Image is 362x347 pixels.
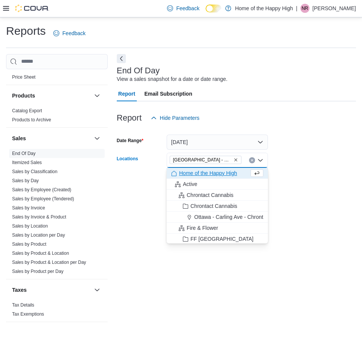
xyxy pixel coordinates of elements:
a: Feedback [164,1,202,16]
span: Feedback [62,29,85,37]
span: Sales by Product & Location [12,250,69,256]
span: Sales by Location [12,223,48,229]
div: Nathaniel Reid [300,4,309,13]
p: [PERSON_NAME] [312,4,356,13]
a: Tax Exemptions [12,311,44,317]
label: Date Range [117,138,144,144]
button: Next [117,54,126,63]
label: Locations [117,156,138,162]
p: Home of the Happy High [235,4,293,13]
button: Fire & Flower [167,223,268,234]
h3: Taxes [12,286,27,294]
span: [GEOGRAPHIC_DATA] - Cornerstone - Fire & Flower [173,156,232,164]
span: Sales by Product [12,241,46,247]
span: Tax Exemptions [12,311,44,317]
button: Products [93,91,102,100]
button: Chrontact Cannabis [167,190,268,201]
span: Catalog Export [12,108,42,114]
span: Tax Details [12,302,34,308]
button: Products [12,92,91,99]
a: Sales by Location per Day [12,232,65,238]
img: Cova [15,5,49,12]
a: Sales by Product [12,242,46,247]
button: [DATE] [167,135,268,150]
a: Products to Archive [12,117,51,122]
button: Close list of options [257,157,263,163]
span: Sales by Day [12,178,39,184]
a: Tax Details [12,302,34,308]
span: NR [302,4,308,13]
h3: Sales [12,135,26,142]
button: Ottawa - Carling Ave - Chrontact Cannabis [167,212,268,223]
span: End Of Day [12,150,36,156]
span: Price Sheet [12,74,36,80]
button: Chrontact Cannabis [167,201,268,212]
div: Taxes [6,301,108,322]
button: Home of the Happy High [167,168,268,179]
a: Sales by Classification [12,169,57,174]
h3: Products [12,92,35,99]
a: Sales by Location [12,223,48,229]
a: Price Sheet [12,74,36,80]
span: Slave Lake - Cornerstone - Fire & Flower [170,156,241,164]
button: Hide Parameters [148,110,203,125]
a: Sales by Invoice & Product [12,214,66,220]
a: End Of Day [12,151,36,156]
span: Hide Parameters [160,114,200,122]
span: Sales by Product & Location per Day [12,259,86,265]
button: Remove Slave Lake - Cornerstone - Fire & Flower from selection in this group [234,158,238,162]
span: FF [GEOGRAPHIC_DATA] [190,235,254,243]
button: Clear input [249,157,255,163]
p: | [296,4,297,13]
span: Chrontact Cannabis [187,191,234,199]
a: Sales by Product & Location [12,251,69,256]
a: Sales by Product & Location per Day [12,260,86,265]
a: Itemized Sales [12,160,42,165]
a: Sales by Invoice [12,205,45,211]
span: Sales by Location per Day [12,232,65,238]
span: Active [183,180,197,188]
h1: Reports [6,23,46,39]
a: Sales by Product per Day [12,269,63,274]
button: Sales [93,134,102,143]
button: Taxes [12,286,91,294]
button: Active [167,179,268,190]
h3: End Of Day [117,66,160,75]
span: Sales by Product per Day [12,268,63,274]
span: Feedback [176,5,199,12]
span: Itemized Sales [12,160,42,166]
span: Ottawa - Carling Ave - Chrontact Cannabis [194,213,294,221]
div: Products [6,106,108,127]
a: Feedback [50,26,88,41]
span: Fire & Flower [187,224,218,232]
button: Sales [12,135,91,142]
div: Pricing [6,73,108,85]
span: Email Subscription [144,86,192,101]
input: Dark Mode [206,5,221,12]
span: Home of the Happy High [179,169,237,177]
span: Sales by Classification [12,169,57,175]
a: Sales by Employee (Tendered) [12,196,74,201]
button: FF [GEOGRAPHIC_DATA] [167,234,268,245]
button: Taxes [93,285,102,294]
a: Sales by Employee (Created) [12,187,71,192]
div: View a sales snapshot for a date or date range. [117,75,227,83]
h3: Report [117,113,142,122]
a: Sales by Day [12,178,39,183]
span: Chrontact Cannabis [190,202,237,210]
span: Report [118,86,135,101]
div: Sales [6,149,108,279]
a: Catalog Export [12,108,42,113]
